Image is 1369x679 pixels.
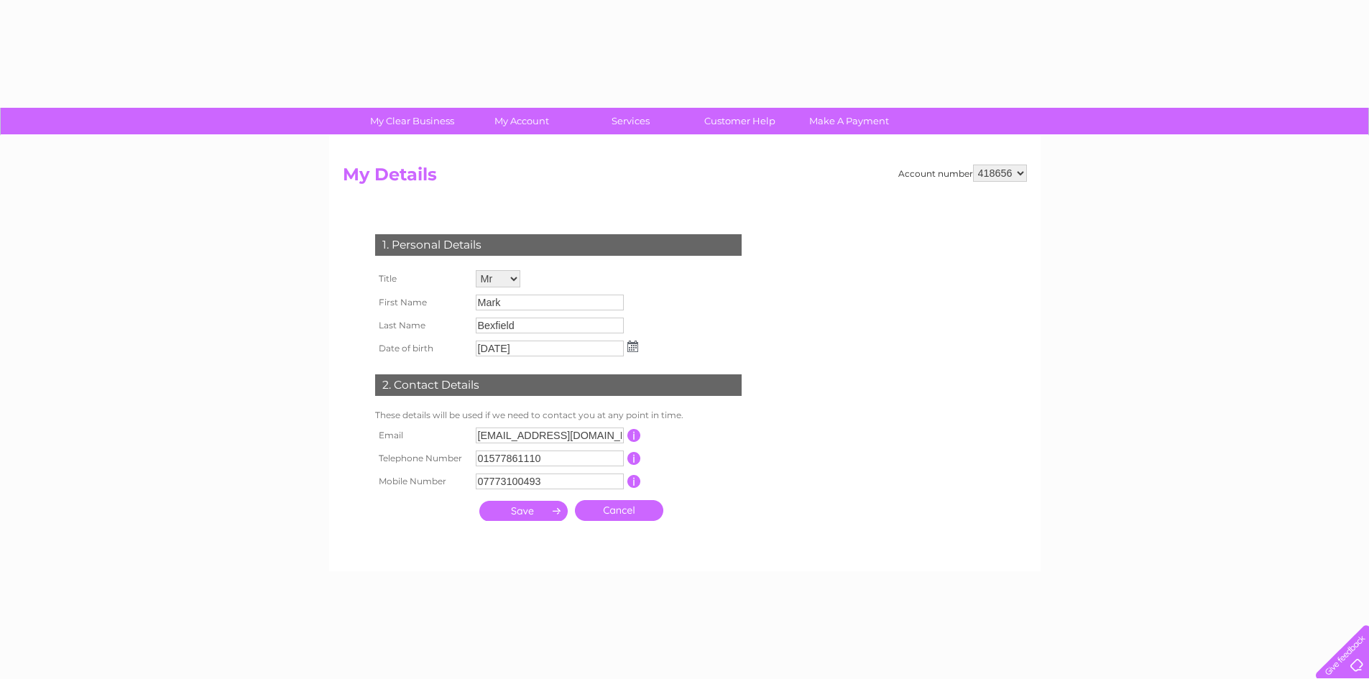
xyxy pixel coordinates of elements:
[571,108,690,134] a: Services
[627,452,641,465] input: Information
[372,470,472,493] th: Mobile Number
[898,165,1027,182] div: Account number
[790,108,908,134] a: Make A Payment
[627,429,641,442] input: Information
[375,374,742,396] div: 2. Contact Details
[353,108,471,134] a: My Clear Business
[372,291,472,314] th: First Name
[372,267,472,291] th: Title
[372,424,472,447] th: Email
[627,341,638,352] img: ...
[375,234,742,256] div: 1. Personal Details
[343,165,1027,192] h2: My Details
[372,314,472,337] th: Last Name
[681,108,799,134] a: Customer Help
[575,500,663,521] a: Cancel
[462,108,581,134] a: My Account
[372,407,745,424] td: These details will be used if we need to contact you at any point in time.
[372,337,472,360] th: Date of birth
[627,475,641,488] input: Information
[372,447,472,470] th: Telephone Number
[479,501,568,521] input: Submit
